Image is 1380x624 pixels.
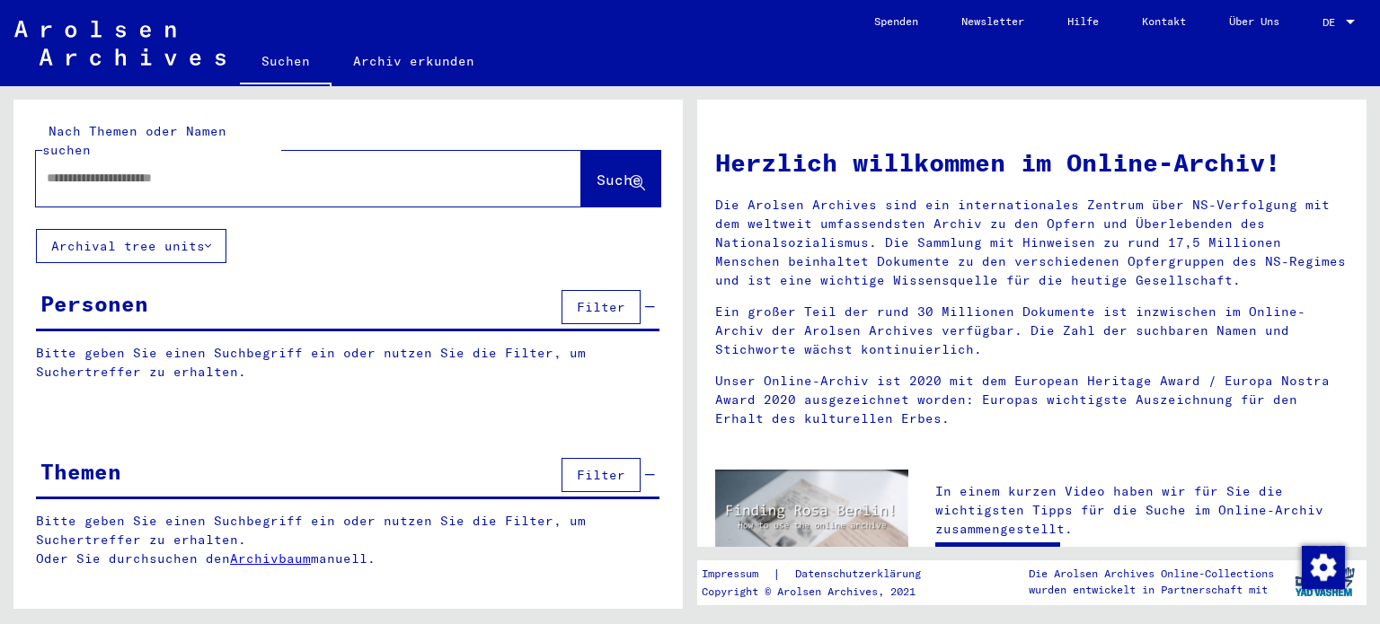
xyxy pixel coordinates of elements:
[1291,559,1358,604] img: yv_logo.png
[1322,16,1342,29] span: DE
[14,21,226,66] img: Arolsen_neg.svg
[702,565,942,584] div: |
[240,40,332,86] a: Suchen
[562,290,641,324] button: Filter
[702,565,773,584] a: Impressum
[715,144,1349,181] h1: Herzlich willkommen im Online-Archiv!
[577,299,625,315] span: Filter
[597,171,641,189] span: Suche
[935,482,1349,539] p: In einem kurzen Video haben wir für Sie die wichtigsten Tipps für die Suche im Online-Archiv zusa...
[332,40,496,83] a: Archiv erkunden
[581,151,660,207] button: Suche
[1302,546,1345,589] img: Zustimmung ändern
[40,455,121,488] div: Themen
[562,458,641,492] button: Filter
[577,467,625,483] span: Filter
[1029,582,1274,598] p: wurden entwickelt in Partnerschaft mit
[715,372,1349,428] p: Unser Online-Archiv ist 2020 mit dem European Heritage Award / Europa Nostra Award 2020 ausgezeic...
[36,344,659,382] p: Bitte geben Sie einen Suchbegriff ein oder nutzen Sie die Filter, um Suchertreffer zu erhalten.
[935,542,1060,578] a: Video ansehen
[781,565,942,584] a: Datenschutzerklärung
[42,123,226,158] mat-label: Nach Themen oder Namen suchen
[715,303,1349,359] p: Ein großer Teil der rund 30 Millionen Dokumente ist inzwischen im Online-Archiv der Arolsen Archi...
[715,196,1349,290] p: Die Arolsen Archives sind ein internationales Zentrum über NS-Verfolgung mit dem weltweit umfasse...
[230,550,311,567] a: Archivbaum
[1029,566,1274,582] p: Die Arolsen Archives Online-Collections
[715,470,908,575] img: video.jpg
[40,287,148,320] div: Personen
[702,584,942,600] p: Copyright © Arolsen Archives, 2021
[36,229,226,263] button: Archival tree units
[36,512,660,568] p: Bitte geben Sie einen Suchbegriff ein oder nutzen Sie die Filter, um Suchertreffer zu erhalten. O...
